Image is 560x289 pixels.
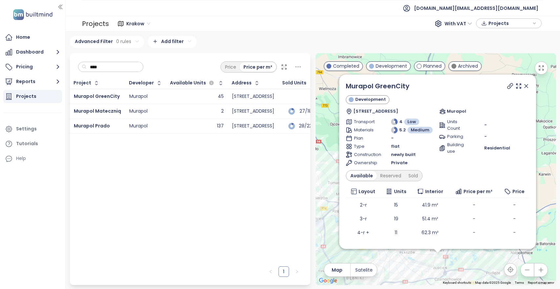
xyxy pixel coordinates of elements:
span: Ownership [354,160,377,166]
span: Krakow [126,19,150,29]
a: Home [3,31,62,44]
span: Layout [359,188,375,195]
div: 45 [218,94,224,100]
span: Units [394,188,406,195]
span: newly built [391,151,416,158]
span: Price per m² [464,188,492,195]
span: Development [355,96,386,103]
div: [STREET_ADDRESS] [232,123,274,129]
span: 5.2 [399,127,406,133]
span: flat [391,143,400,150]
div: Help [16,154,26,163]
span: right [295,270,299,274]
div: 2 [221,108,224,114]
a: Terms (opens in new tab) [515,281,524,284]
span: Units Count [447,119,470,132]
span: Construction [354,151,377,158]
span: Map data ©2025 Google [475,281,511,284]
div: Price per m² [240,62,276,72]
a: Murapol GreenCity [74,93,120,100]
span: Planned [423,62,442,70]
td: 41.9 m² [411,198,449,212]
div: Available [347,171,377,180]
div: Address [232,81,252,85]
a: Projects [3,90,62,103]
span: Development [376,62,407,70]
div: Projects [16,92,36,100]
span: Murapol [447,108,466,115]
a: Murapol GreenCity [346,81,409,91]
span: Sold Units [282,81,306,85]
a: Settings [3,122,62,136]
button: Keyboard shortcuts [443,280,471,285]
button: left [265,266,276,277]
td: 19 [381,212,411,226]
div: 137 [217,123,224,129]
img: Google [317,277,339,285]
span: - [473,229,475,236]
span: Archived [458,62,478,70]
span: - [513,215,516,222]
span: With VAT [445,19,472,29]
div: Price [221,62,240,72]
td: 2-r [346,198,381,212]
a: Open this area in Google Maps (opens a new window) [317,277,339,285]
span: Type [354,143,377,150]
div: Developer [129,81,154,85]
span: 4 [399,119,403,125]
div: Settings [16,125,37,133]
div: Project [73,81,91,85]
span: Price [512,188,525,195]
span: Private [391,160,407,166]
div: [STREET_ADDRESS] [232,108,274,114]
span: Available Units [170,81,206,85]
a: Tutorials [3,137,62,150]
td: 15 [381,198,411,212]
span: Map [332,266,342,274]
span: Completed [333,62,359,70]
div: Reserved [377,171,405,180]
div: 27/187 [298,109,315,113]
span: Plan [354,135,377,142]
a: Murapol Mateczniq [74,108,121,114]
div: button [480,18,538,28]
span: Materials [354,127,377,133]
span: - [391,135,394,142]
span: left [269,270,273,274]
a: Murapol Prado [74,122,110,129]
span: [STREET_ADDRESS] [353,108,398,115]
button: Satelite [351,263,377,277]
li: Next Page [292,266,302,277]
div: Advanced Filter [70,36,144,48]
td: 62.3 m² [411,226,449,239]
img: logo [11,8,54,21]
div: Help [3,152,62,165]
span: - [473,202,475,208]
button: Pricing [3,60,62,74]
div: 28/222 [298,124,315,128]
span: Residential [484,145,510,151]
button: Reports [3,75,62,88]
div: Available Units [170,79,216,87]
span: 0 rules [116,38,131,45]
span: - [484,133,487,140]
button: Dashboard [3,46,62,59]
span: Low [407,119,416,125]
td: 11 [381,226,411,239]
a: Report a map error [528,281,554,284]
button: Map [324,263,350,277]
div: Tutorials [16,140,38,148]
span: Building use [447,142,470,155]
span: - [513,229,516,236]
span: - [473,215,475,222]
li: Previous Page [265,266,276,277]
div: Sold [405,171,422,180]
td: 4-r + [346,226,381,239]
div: Projects [82,17,109,30]
a: 1 [279,267,289,277]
